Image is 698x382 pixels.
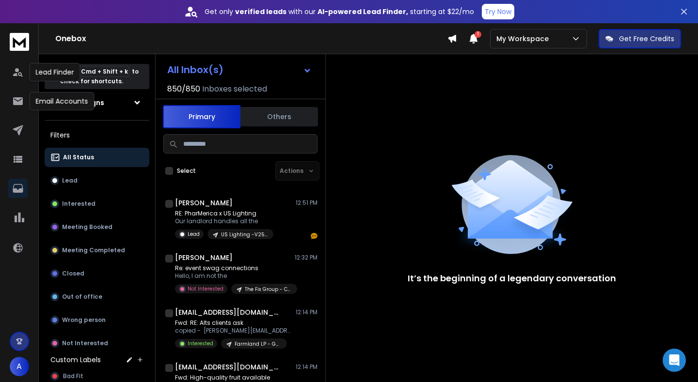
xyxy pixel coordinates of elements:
p: The Fix Group - C6V1 - Event Swag [245,286,291,293]
p: 12:14 PM [296,308,317,316]
h1: [PERSON_NAME] [175,198,233,208]
button: Lead [45,171,149,190]
p: Press to check for shortcuts. [60,67,139,86]
button: All Status [45,148,149,167]
p: US Lighting -V25B >Manufacturing - [PERSON_NAME] [221,231,268,238]
button: Not Interested [45,334,149,353]
strong: verified leads [235,7,286,16]
h1: [EMAIL_ADDRESS][DOMAIN_NAME] [175,307,282,317]
button: Meeting Booked [45,217,149,237]
img: logo [10,33,29,51]
p: 12:14 PM [296,363,317,371]
p: Not Interested [188,285,223,292]
p: Get Free Credits [619,34,674,44]
h3: Custom Labels [50,355,101,365]
strong: AI-powered Lead Finder, [317,7,408,16]
p: Interested [62,200,95,208]
p: Farmland LP - General RIA Expanded [235,340,281,348]
button: A [10,357,29,376]
p: All Status [63,153,94,161]
h3: Inboxes selected [202,83,267,95]
p: Not Interested [62,339,108,347]
p: Fwd: High-quality fruit available [175,374,291,382]
div: Open Intercom Messenger [663,349,686,372]
button: Wrong person [45,310,149,330]
p: copied - [PERSON_NAME][EMAIL_ADDRESS][DOMAIN_NAME] ---------- Forwarded message --------- From: [175,327,291,335]
p: Interested [188,340,213,347]
p: Get only with our starting at $22/mo [205,7,474,16]
span: 1 [475,31,481,38]
button: Interested [45,194,149,214]
p: 12:32 PM [295,254,317,261]
h3: Filters [45,128,149,142]
h1: [PERSON_NAME] [175,253,233,262]
p: Lead [62,177,78,184]
span: Cmd + Shift + k [79,66,129,77]
p: Our landlord handles all the [175,217,273,225]
p: 12:51 PM [296,199,317,207]
button: Primary [163,105,240,128]
button: Meeting Completed [45,241,149,260]
p: Out of office [62,293,102,301]
p: Closed [62,270,84,277]
button: Others [240,106,318,127]
label: Select [177,167,196,175]
h1: Onebox [55,33,447,45]
p: Re: event swag connections [175,264,291,272]
div: Lead Finder [30,63,80,81]
p: It’s the beginning of a legendary conversation [408,272,616,285]
p: Try Now [485,7,511,16]
button: Try Now [482,4,514,19]
button: All Inbox(s) [159,60,319,79]
div: Email Accounts [30,92,95,110]
p: My Workspace [496,34,553,44]
button: Out of office [45,287,149,306]
button: Closed [45,264,149,283]
p: Wrong person [62,316,106,324]
p: Meeting Booked [62,223,112,231]
h1: All Inbox(s) [167,65,223,75]
span: Bad Fit [63,372,83,380]
p: Hello, I am not the [175,272,291,280]
p: Lead [188,230,200,238]
h1: [EMAIL_ADDRESS][DOMAIN_NAME] [175,362,282,372]
p: Fwd: RE: Alts clients ask [175,319,291,327]
p: RE: PharMerica x US Lighting [175,210,273,217]
button: Get Free Credits [599,29,681,48]
span: 850 / 850 [167,83,200,95]
button: All Campaigns [45,93,149,112]
p: Meeting Completed [62,246,125,254]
